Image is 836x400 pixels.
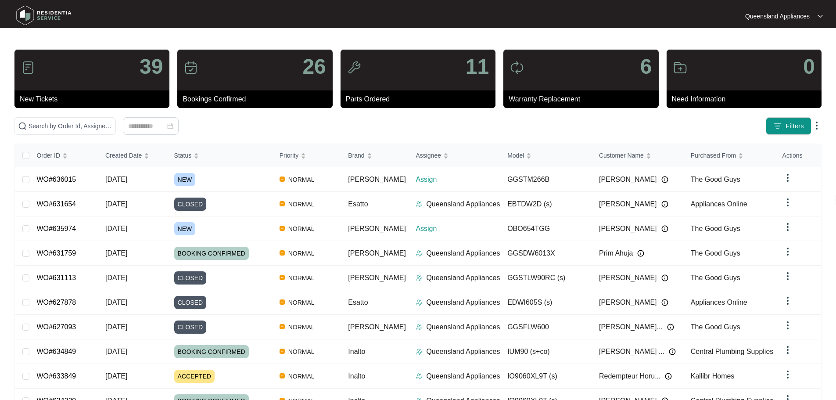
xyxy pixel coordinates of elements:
[348,200,368,208] span: Esatto
[280,299,285,305] img: Vercel Logo
[416,250,423,257] img: Assigner Icon
[36,225,76,232] a: WO#635974
[661,225,668,232] img: Info icon
[174,345,249,358] span: BOOKING CONFIRMED
[775,144,821,167] th: Actions
[348,249,406,257] span: [PERSON_NAME]
[348,151,364,160] span: Brand
[818,14,823,18] img: dropdown arrow
[661,274,668,281] img: Info icon
[782,345,793,355] img: dropdown arrow
[36,176,76,183] a: WO#636015
[691,274,740,281] span: The Good Guys
[661,201,668,208] img: Info icon
[426,371,500,382] p: Queensland Appliances
[691,323,740,331] span: The Good Guys
[105,225,127,232] span: [DATE]
[105,274,127,281] span: [DATE]
[782,369,793,380] img: dropdown arrow
[285,371,318,382] span: NORMAL
[280,151,299,160] span: Priority
[667,324,674,331] img: Info icon
[341,144,409,167] th: Brand
[500,241,592,266] td: GGSDW6013X
[773,122,782,130] img: filter icon
[167,144,273,167] th: Status
[285,322,318,332] span: NORMAL
[98,144,167,167] th: Created Date
[348,348,365,355] span: Inalto
[105,176,127,183] span: [DATE]
[500,192,592,216] td: EBTDW2D (s)
[285,297,318,308] span: NORMAL
[745,12,810,21] p: Queensland Appliances
[273,144,341,167] th: Priority
[782,173,793,183] img: dropdown arrow
[640,56,652,77] p: 6
[599,346,664,357] span: [PERSON_NAME] ...
[426,346,500,357] p: Queensland Appliances
[280,275,285,280] img: Vercel Logo
[174,198,207,211] span: CLOSED
[416,324,423,331] img: Assigner Icon
[510,61,524,75] img: icon
[29,144,98,167] th: Order ID
[661,299,668,306] img: Info icon
[348,176,406,183] span: [PERSON_NAME]
[500,315,592,339] td: GGSFLW600
[500,364,592,389] td: IO9060XL9T (s)
[13,2,75,29] img: residentia service logo
[509,94,658,105] p: Warranty Replacement
[174,321,207,334] span: CLOSED
[280,201,285,206] img: Vercel Logo
[280,349,285,354] img: Vercel Logo
[348,299,368,306] span: Esatto
[661,176,668,183] img: Info icon
[285,346,318,357] span: NORMAL
[592,144,684,167] th: Customer Name
[500,167,592,192] td: GGSTM266B
[416,348,423,355] img: Assigner Icon
[18,122,27,130] img: search-icon
[280,373,285,378] img: Vercel Logo
[691,225,740,232] span: The Good Guys
[782,320,793,331] img: dropdown arrow
[105,200,127,208] span: [DATE]
[416,151,441,160] span: Assignee
[500,266,592,290] td: GGSTLW90RC (s)
[782,197,793,208] img: dropdown arrow
[174,151,192,160] span: Status
[669,348,676,355] img: Info icon
[183,94,332,105] p: Bookings Confirmed
[285,223,318,234] span: NORMAL
[36,372,76,380] a: WO#633849
[105,151,142,160] span: Created Date
[416,274,423,281] img: Assigner Icon
[426,199,500,209] p: Queensland Appliances
[691,372,735,380] span: Kallibr Homes
[599,322,663,332] span: [PERSON_NAME]...
[691,348,774,355] span: Central Plumbing Supplies
[105,348,127,355] span: [DATE]
[811,120,822,131] img: dropdown arrow
[36,348,76,355] a: WO#634849
[174,370,215,383] span: ACCEPTED
[599,297,657,308] span: [PERSON_NAME]
[599,174,657,185] span: [PERSON_NAME]
[416,174,500,185] p: Assign
[174,222,196,235] span: NEW
[348,372,365,380] span: Inalto
[782,222,793,232] img: dropdown arrow
[174,271,207,285] span: CLOSED
[20,94,169,105] p: New Tickets
[21,61,35,75] img: icon
[426,273,500,283] p: Queensland Appliances
[691,151,736,160] span: Purchased From
[684,144,775,167] th: Purchased From
[786,122,804,131] span: Filters
[665,373,672,380] img: Info icon
[766,117,811,135] button: filter iconFilters
[36,299,76,306] a: WO#627878
[347,61,361,75] img: icon
[599,223,657,234] span: [PERSON_NAME]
